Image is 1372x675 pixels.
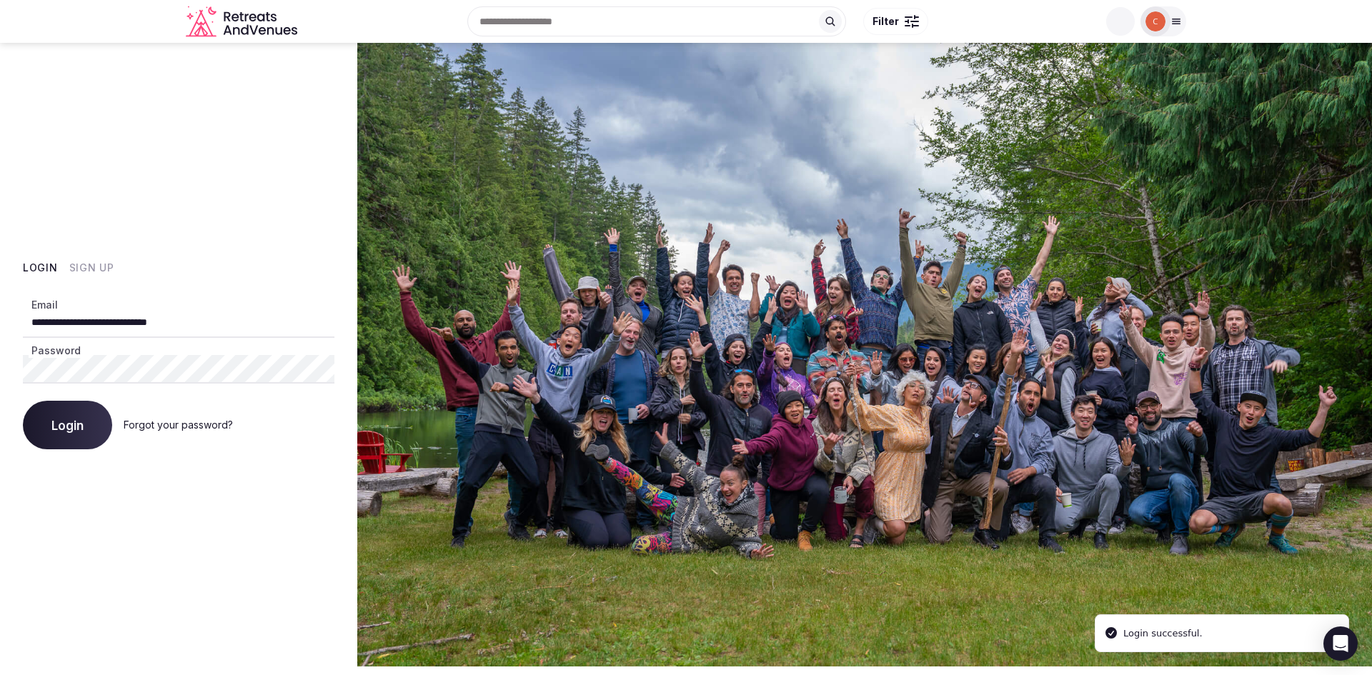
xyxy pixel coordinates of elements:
button: Login [23,401,112,449]
a: Visit the homepage [186,6,300,38]
span: Filter [873,14,899,29]
button: Login [23,261,58,275]
a: Forgot your password? [124,419,233,431]
div: Login successful. [1123,626,1203,641]
button: Sign Up [69,261,114,275]
svg: Retreats and Venues company logo [186,6,300,38]
img: celebrate [1145,11,1165,31]
button: Filter [863,8,928,35]
img: My Account Background [357,43,1372,666]
div: Open Intercom Messenger [1323,626,1358,661]
span: Login [51,418,84,432]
